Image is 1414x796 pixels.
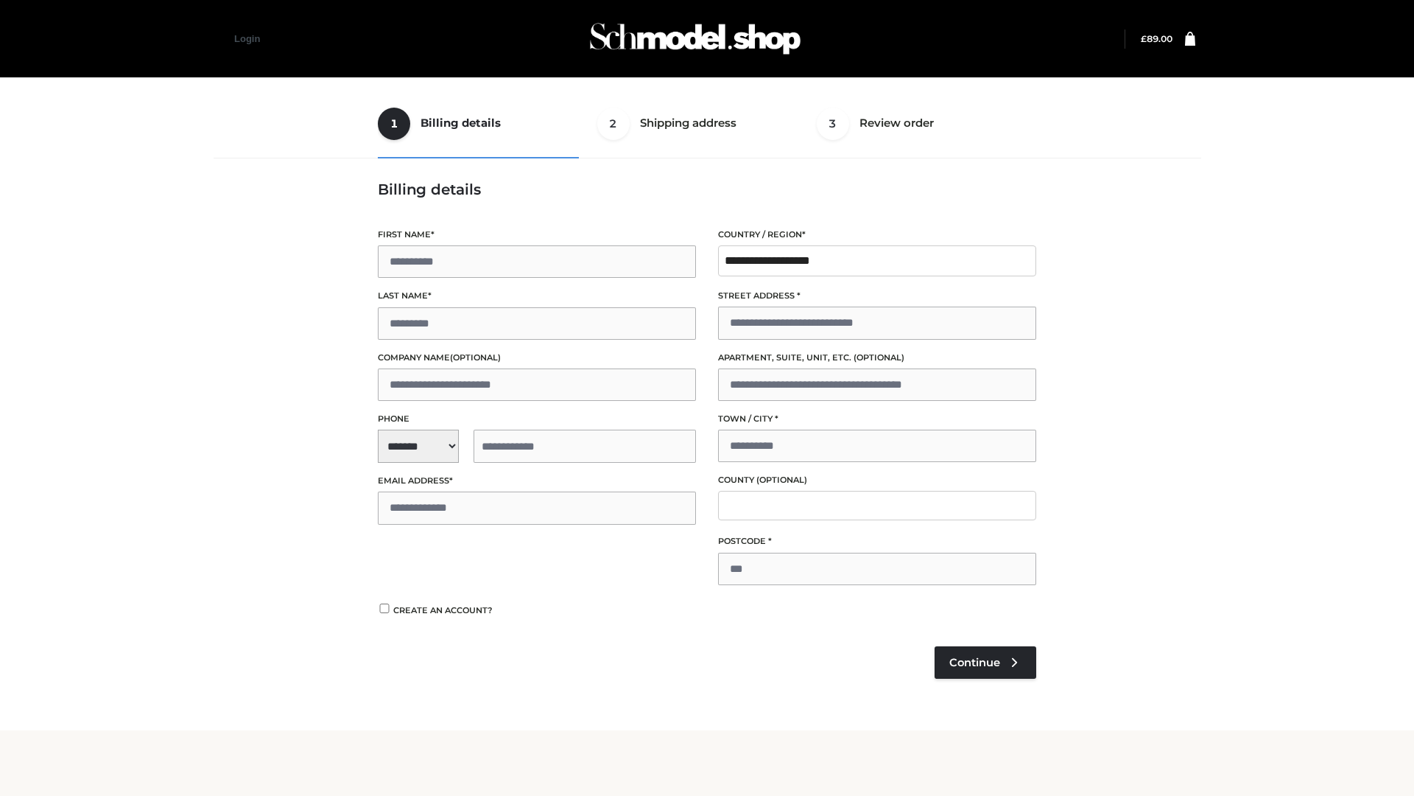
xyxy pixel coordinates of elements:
[718,228,1036,242] label: Country / Region
[756,475,807,485] span: (optional)
[450,352,501,363] span: (optional)
[378,474,696,488] label: Email address
[949,656,1000,669] span: Continue
[393,605,493,615] span: Create an account?
[718,351,1036,365] label: Apartment, suite, unit, etc.
[234,33,260,44] a: Login
[378,412,696,426] label: Phone
[378,289,696,303] label: Last name
[718,473,1036,487] label: County
[378,604,391,613] input: Create an account?
[718,412,1036,426] label: Town / City
[935,646,1036,679] a: Continue
[718,534,1036,548] label: Postcode
[1141,33,1172,44] bdi: 89.00
[378,228,696,242] label: First name
[378,351,696,365] label: Company name
[1141,33,1172,44] a: £89.00
[378,181,1036,198] h3: Billing details
[1141,33,1147,44] span: £
[585,10,806,68] img: Schmodel Admin 964
[854,352,904,363] span: (optional)
[718,289,1036,303] label: Street address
